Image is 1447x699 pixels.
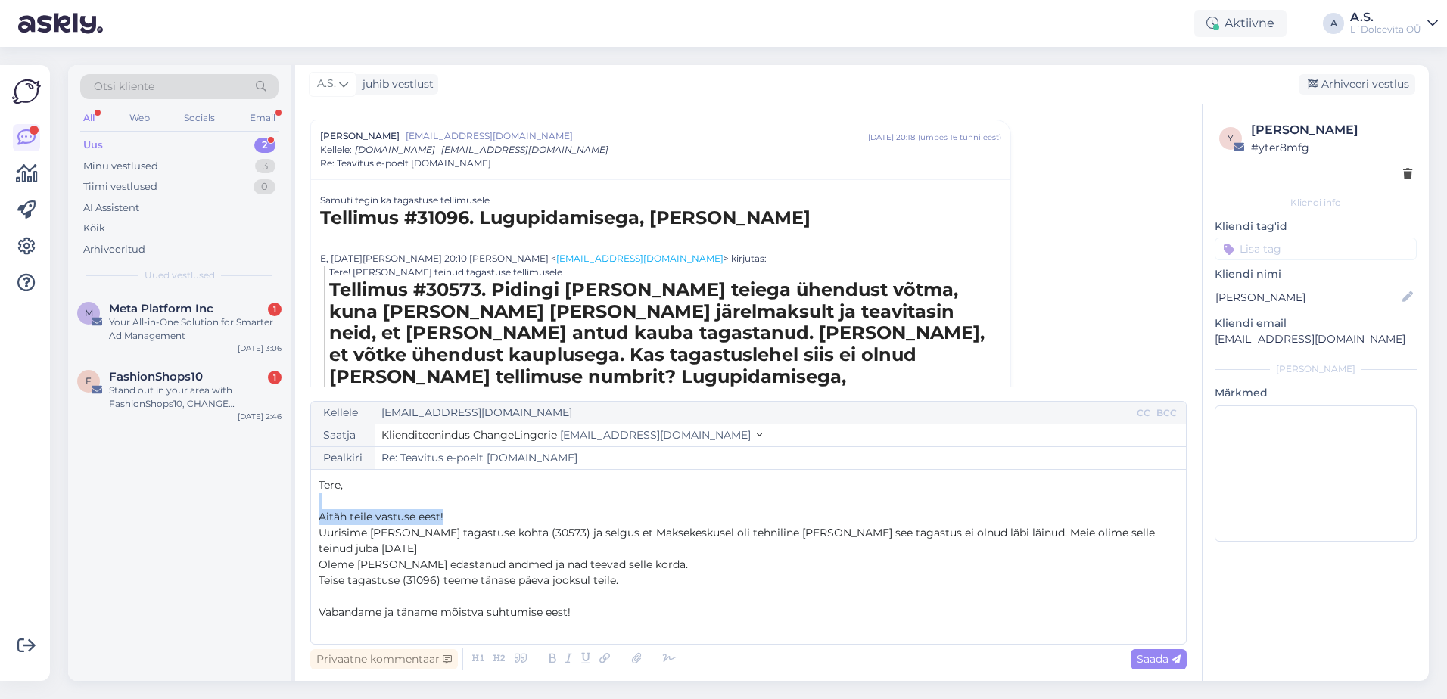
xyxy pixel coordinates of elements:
input: Write subject here... [375,447,1186,469]
span: M [85,307,93,318]
div: [PERSON_NAME] [1251,121,1412,139]
span: Otsi kliente [94,79,154,95]
input: Recepient... [375,402,1134,424]
div: All [80,108,98,128]
div: Stand out in your area with FashionShops10, CHANGE [GEOGRAPHIC_DATA] [109,384,282,411]
div: Kõik [83,221,105,236]
div: Web [126,108,153,128]
div: juhib vestlust [356,76,434,92]
div: Uus [83,138,103,153]
div: ( umbes 16 tunni eest ) [918,132,1001,143]
div: [DATE] 2:46 [238,411,282,422]
div: Privaatne kommentaar [310,649,458,669]
div: AI Assistent [83,200,139,216]
span: [EMAIL_ADDRESS][DOMAIN_NAME] [406,129,868,143]
div: E, [DATE][PERSON_NAME] 20:10 [PERSON_NAME] < > kirjutas: [320,252,1001,266]
div: L´Dolcevita OÜ [1350,23,1421,36]
span: Teise tagastuse (31096) teeme tänase päeva jooksul teile. [319,573,618,587]
div: Kliendi info [1215,196,1417,210]
div: Samuti tegin ka tagastuse tellimusele [320,194,1001,229]
span: Uued vestlused [145,269,215,282]
div: A.S. [1350,11,1421,23]
span: Vabandame ja täname mõistva suhtumise eest! [319,605,571,619]
input: Lisa tag [1215,238,1417,260]
span: A.S. [317,76,336,92]
div: 1 [268,303,282,316]
span: [PERSON_NAME] [320,129,400,143]
div: A [1323,13,1344,34]
div: [PERSON_NAME] [1215,362,1417,376]
span: Klienditeenindus ChangeLingerie [381,428,557,442]
span: Re: Teavitus e-poelt [DOMAIN_NAME] [320,157,491,170]
span: Meta Platform Inc [109,302,213,315]
span: Tere, [319,478,343,492]
div: Saatja [311,424,375,446]
button: Klienditeenindus ChangeLingerie [EMAIL_ADDRESS][DOMAIN_NAME] [381,427,762,443]
span: [DOMAIN_NAME] [355,144,435,155]
input: Lisa nimi [1215,289,1399,306]
span: Saada [1137,652,1181,666]
div: Minu vestlused [83,159,158,174]
div: Pealkiri [311,447,375,469]
a: A.S.L´Dolcevita OÜ [1350,11,1438,36]
p: Kliendi email [1215,315,1417,331]
a: [EMAIL_ADDRESS][DOMAIN_NAME] [556,253,723,264]
div: Arhiveeritud [83,242,145,257]
p: [EMAIL_ADDRESS][DOMAIN_NAME] [1215,331,1417,347]
div: 2 [254,138,275,153]
p: Märkmed [1215,385,1417,401]
div: # yter8mfg [1251,139,1412,156]
div: BCC [1153,406,1180,420]
p: Kliendi tag'id [1215,219,1417,235]
div: Your All-in-One Solution for Smarter Ad Management [109,315,282,343]
h4: Tellimus #31096. Lugupidamisega, [PERSON_NAME] [320,207,1001,229]
div: Email [247,108,279,128]
p: Kliendi nimi [1215,266,1417,282]
h4: Tellimus #30573. Pidingi [PERSON_NAME] teiega ühendust võtma, kuna [PERSON_NAME] [PERSON_NAME] jä... [329,279,1001,410]
div: 1 [268,371,282,384]
div: 0 [254,179,275,194]
div: Tere! [PERSON_NAME] teinud tagastuse tellimusele [329,266,1001,410]
div: CC [1134,406,1153,420]
div: Aktiivne [1194,10,1287,37]
div: [DATE] 3:06 [238,343,282,354]
div: Kellele [311,402,375,424]
span: Kellele : [320,144,352,155]
div: [DATE] 20:18 [868,132,915,143]
img: Askly Logo [12,77,41,106]
span: FashionShops10 [109,370,203,384]
span: [EMAIL_ADDRESS][DOMAIN_NAME] [441,144,608,155]
div: 3 [255,159,275,174]
div: Socials [181,108,218,128]
span: Aitäh teile vastuse eest! [319,510,443,523]
div: Tiimi vestlused [83,179,157,194]
span: y [1228,132,1234,144]
span: Uurisime [PERSON_NAME] tagastuse kohta (30573) ja selgus et Maksekeskusel oli tehniline [PERSON_N... [319,526,1158,555]
span: F [86,375,92,387]
span: [EMAIL_ADDRESS][DOMAIN_NAME] [560,428,751,442]
span: Oleme [PERSON_NAME] edastanud andmed ja nad teevad selle korda. [319,558,688,571]
div: Arhiveeri vestlus [1299,74,1415,95]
